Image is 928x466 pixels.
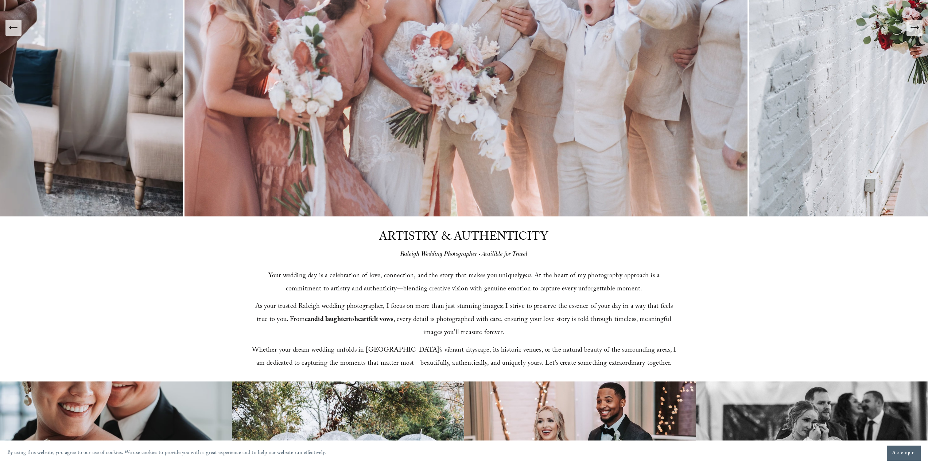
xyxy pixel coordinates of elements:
button: Accept [887,446,921,461]
button: Next Slide [906,20,923,36]
span: Whether your dream wedding unfolds in [GEOGRAPHIC_DATA]’s vibrant cityscape, its historic venues,... [252,345,678,369]
span: As your trusted Raleigh wedding photographer, I focus on more than just stunning images; I strive... [255,301,675,339]
strong: heartfelt vows [354,314,393,326]
em: you [522,271,531,282]
strong: candid laughter [305,314,349,326]
span: Your wedding day is a celebration of love, connection, and the story that makes you uniquely . At... [268,271,661,295]
p: By using this website, you agree to our use of cookies. We use cookies to provide you with a grea... [7,448,326,459]
span: Accept [892,450,915,457]
span: ARTISTRY & AUTHENTICITY [379,228,548,248]
button: Previous Slide [5,20,22,36]
em: Raleigh Wedding Photographer - Availible for Travel [400,250,528,258]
